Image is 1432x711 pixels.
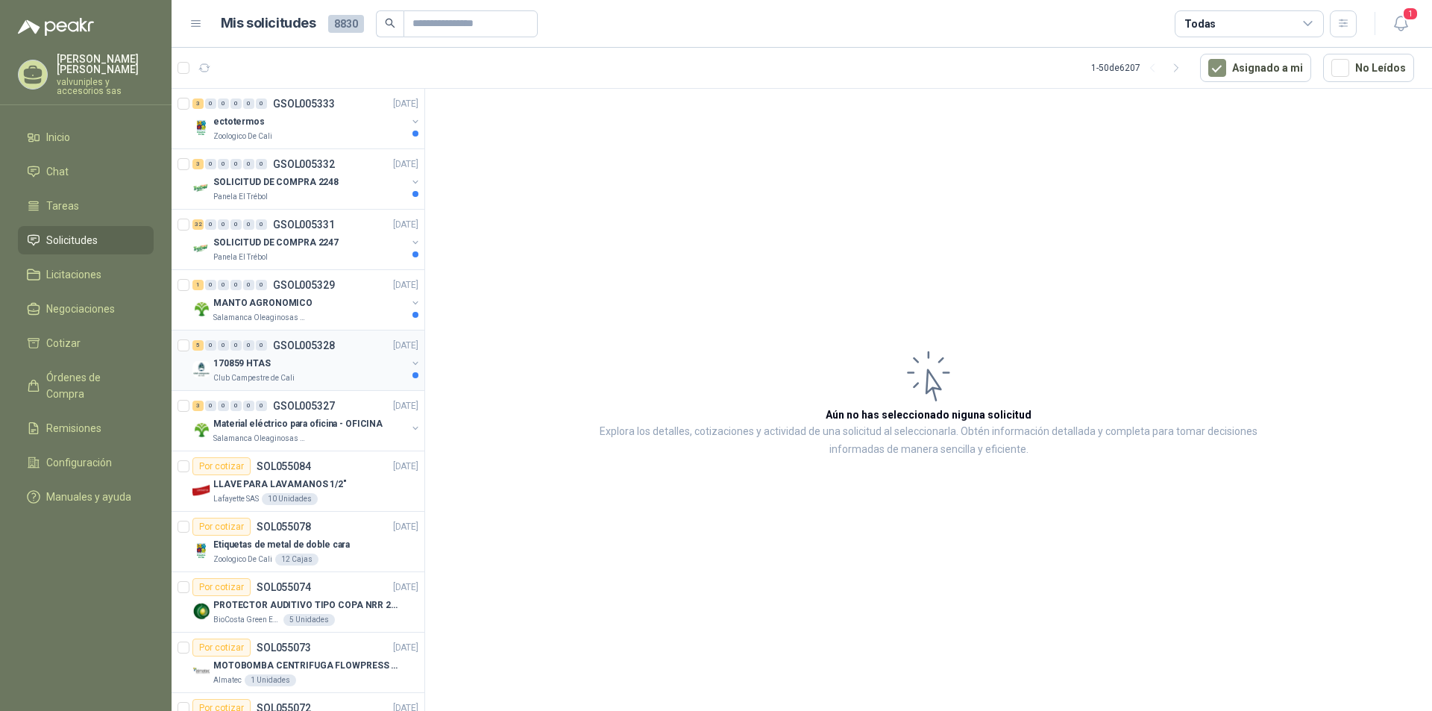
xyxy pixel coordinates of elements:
[205,219,216,230] div: 0
[243,159,254,169] div: 0
[213,131,272,142] p: Zoologico De Cali
[213,674,242,686] p: Almatec
[218,159,229,169] div: 0
[46,335,81,351] span: Cotizar
[393,218,418,232] p: [DATE]
[192,300,210,318] img: Company Logo
[385,18,395,28] span: search
[273,340,335,351] p: GSOL005328
[218,280,229,290] div: 0
[218,219,229,230] div: 0
[192,578,251,596] div: Por cotizar
[213,493,259,505] p: Lafayette SAS
[826,407,1031,423] h3: Aún no has seleccionado niguna solicitud
[213,175,339,190] p: SOLICITUD DE COMPRA 2248
[257,521,311,532] p: SOL055078
[230,280,242,290] div: 0
[1200,54,1311,82] button: Asignado a mi
[257,582,311,592] p: SOL055074
[256,340,267,351] div: 0
[275,554,318,566] div: 12 Cajas
[1184,16,1216,32] div: Todas
[18,260,154,289] a: Licitaciones
[1091,56,1188,80] div: 1 - 50 de 6207
[256,280,267,290] div: 0
[46,489,131,505] span: Manuales y ayuda
[192,397,421,445] a: 3 0 0 0 0 0 GSOL005327[DATE] Company LogoMaterial eléctrico para oficina - OFICINASalamanca Oleag...
[192,602,210,620] img: Company Logo
[192,119,210,137] img: Company Logo
[574,423,1283,459] p: Explora los detalles, cotizaciones y actividad de una solicitud al seleccionarla. Obtén informaci...
[205,98,216,109] div: 0
[243,340,254,351] div: 0
[1387,10,1414,37] button: 1
[172,512,424,572] a: Por cotizarSOL055078[DATE] Company LogoEtiquetas de metal de doble caraZoologico De Cali12 Cajas
[192,542,210,560] img: Company Logo
[192,159,204,169] div: 3
[213,614,280,626] p: BioCosta Green Energy S.A.S
[192,401,204,411] div: 3
[46,232,98,248] span: Solicitudes
[46,454,112,471] span: Configuración
[213,191,268,203] p: Panela El Trébol
[393,520,418,534] p: [DATE]
[18,329,154,357] a: Cotizar
[57,78,154,95] p: valvuniples y accesorios sas
[192,219,204,230] div: 32
[393,399,418,413] p: [DATE]
[243,401,254,411] div: 0
[230,401,242,411] div: 0
[192,95,421,142] a: 3 0 0 0 0 0 GSOL005333[DATE] Company LogoectotermosZoologico De Cali
[192,340,204,351] div: 5
[213,372,295,384] p: Club Campestre de Cali
[18,295,154,323] a: Negociaciones
[213,312,307,324] p: Salamanca Oleaginosas SAS
[257,461,311,472] p: SOL055084
[273,159,335,169] p: GSOL005332
[273,401,335,411] p: GSOL005327
[213,357,271,371] p: 170859 HTAS
[256,401,267,411] div: 0
[18,18,94,36] img: Logo peakr
[213,598,399,613] p: PROTECTOR AUDITIVO TIPO COPA NRR 23dB
[192,481,210,499] img: Company Logo
[243,280,254,290] div: 0
[283,614,335,626] div: 5 Unidades
[1323,54,1414,82] button: No Leídos
[393,460,418,474] p: [DATE]
[46,301,115,317] span: Negociaciones
[46,129,70,145] span: Inicio
[192,239,210,257] img: Company Logo
[273,280,335,290] p: GSOL005329
[256,219,267,230] div: 0
[192,280,204,290] div: 1
[221,13,316,34] h1: Mis solicitudes
[213,236,339,250] p: SOLICITUD DE COMPRA 2247
[393,580,418,595] p: [DATE]
[192,457,251,475] div: Por cotizar
[218,401,229,411] div: 0
[172,572,424,633] a: Por cotizarSOL055074[DATE] Company LogoPROTECTOR AUDITIVO TIPO COPA NRR 23dBBioCosta Green Energy...
[243,219,254,230] div: 0
[192,155,421,203] a: 3 0 0 0 0 0 GSOL005332[DATE] Company LogoSOLICITUD DE COMPRA 2248Panela El Trébol
[18,157,154,186] a: Chat
[218,340,229,351] div: 0
[18,226,154,254] a: Solicitudes
[243,98,254,109] div: 0
[273,219,335,230] p: GSOL005331
[328,15,364,33] span: 8830
[192,336,421,384] a: 5 0 0 0 0 0 GSOL005328[DATE] Company Logo170859 HTASClub Campestre de Cali
[213,296,313,310] p: MANTO AGRONOMICO
[172,451,424,512] a: Por cotizarSOL055084[DATE] Company LogoLLAVE PARA LAVAMANOS 1/2"Lafayette SAS10 Unidades
[46,163,69,180] span: Chat
[205,401,216,411] div: 0
[46,198,79,214] span: Tareas
[213,477,347,492] p: LLAVE PARA LAVAMANOS 1/2"
[192,98,204,109] div: 3
[213,417,383,431] p: Material eléctrico para oficina - OFICINA
[18,123,154,151] a: Inicio
[192,639,251,657] div: Por cotizar
[230,219,242,230] div: 0
[230,340,242,351] div: 0
[393,339,418,353] p: [DATE]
